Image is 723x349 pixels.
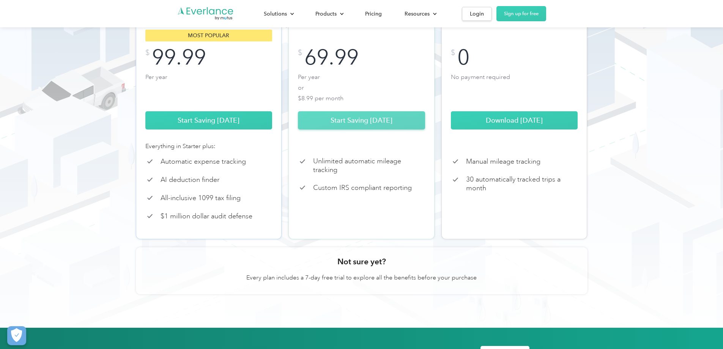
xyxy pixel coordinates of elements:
div: Resources [405,9,430,19]
a: Go to homepage [177,6,234,21]
div: Login [470,9,484,19]
input: Submit [131,69,180,85]
p: AI deduction finder [161,175,219,184]
a: Login [462,7,492,21]
div: Products [308,7,350,21]
div: $ [145,49,150,57]
p: Manual mileage tracking [466,157,540,166]
div: Solutions [264,9,287,19]
div: 99.99 [152,49,206,66]
input: Submit [131,100,180,116]
p: 30 automatically tracked trips a month [466,175,578,192]
div: $ [298,49,302,57]
div: Most popular [145,30,273,41]
p: Every plan includes a 7-day free trial to explore all the benefits before your purchase [246,273,477,282]
p: Per year or $8.99 per month [298,72,425,102]
a: Pricing [358,7,389,21]
p: No payment required [451,72,578,102]
a: Start Saving [DATE] [298,111,425,129]
p: Unlimited automatic mileage tracking [313,157,425,174]
div: 69.99 [304,49,359,66]
div: Solutions [256,7,300,21]
a: Download [DATE] [451,111,578,129]
p: Per year [145,72,273,102]
p: All-inclusive 1099 tax filing [161,194,241,202]
button: Cookies Settings [7,326,26,345]
div: Pricing [365,9,382,19]
div: Everything in Starter plus: [145,142,273,151]
div: Resources [397,7,443,21]
p: Custom IRS compliant reporting [313,183,412,192]
a: Sign up for free [496,6,546,21]
h3: Not sure yet? [337,256,386,267]
p: Automatic expense tracking [161,157,246,166]
div: $ [451,49,455,57]
div: 0 [457,49,469,66]
p: $1 million dollar audit defense [161,212,252,221]
div: Products [315,9,337,19]
a: Start Saving [DATE] [145,111,273,129]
